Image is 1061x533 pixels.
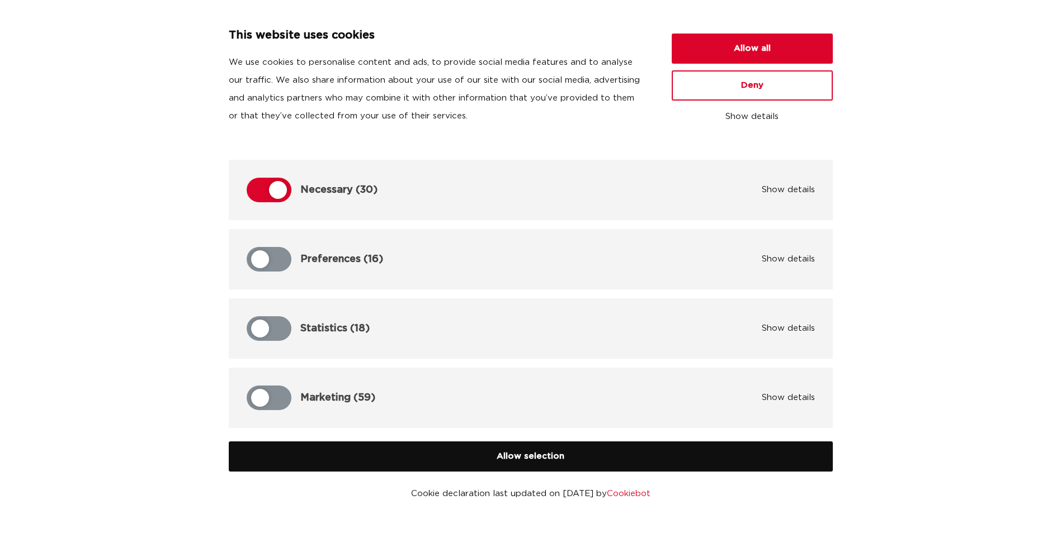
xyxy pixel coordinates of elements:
[762,323,815,334] button: Show details
[762,393,815,403] button: Show details
[229,54,645,125] p: We use cookies to personalise content and ads, to provide social media features and to analyse ou...
[300,391,375,404] p: Marketing
[762,185,815,195] button: Show details
[762,254,815,264] button: Show details
[672,70,833,101] button: Deny
[607,489,650,498] a: Cookiebot
[300,183,378,197] p: Necessary
[229,441,833,472] button: Allow selection
[672,34,833,64] button: Allow all
[229,27,645,45] p: This website uses cookies
[300,253,383,266] p: Preferences
[672,107,833,126] button: Show details
[300,322,370,335] p: Statistics
[229,485,833,503] p: Cookie declaration last updated on [DATE] by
